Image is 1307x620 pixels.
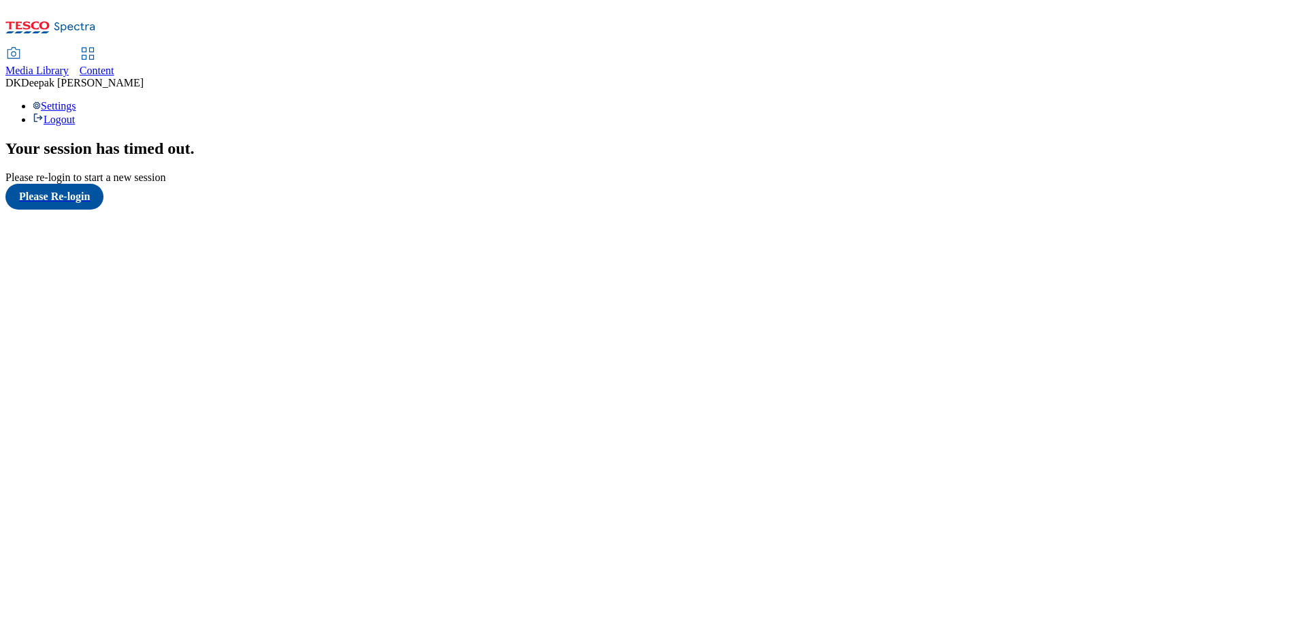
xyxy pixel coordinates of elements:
[5,184,103,210] button: Please Re-login
[80,48,114,77] a: Content
[5,77,21,88] span: DK
[5,65,69,76] span: Media Library
[191,140,195,157] span: .
[5,48,69,77] a: Media Library
[33,100,76,112] a: Settings
[80,65,114,76] span: Content
[5,172,1302,184] div: Please re-login to start a new session
[5,184,1302,210] a: Please Re-login
[5,140,1302,158] h2: Your session has timed out
[33,114,75,125] a: Logout
[21,77,144,88] span: Deepak [PERSON_NAME]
